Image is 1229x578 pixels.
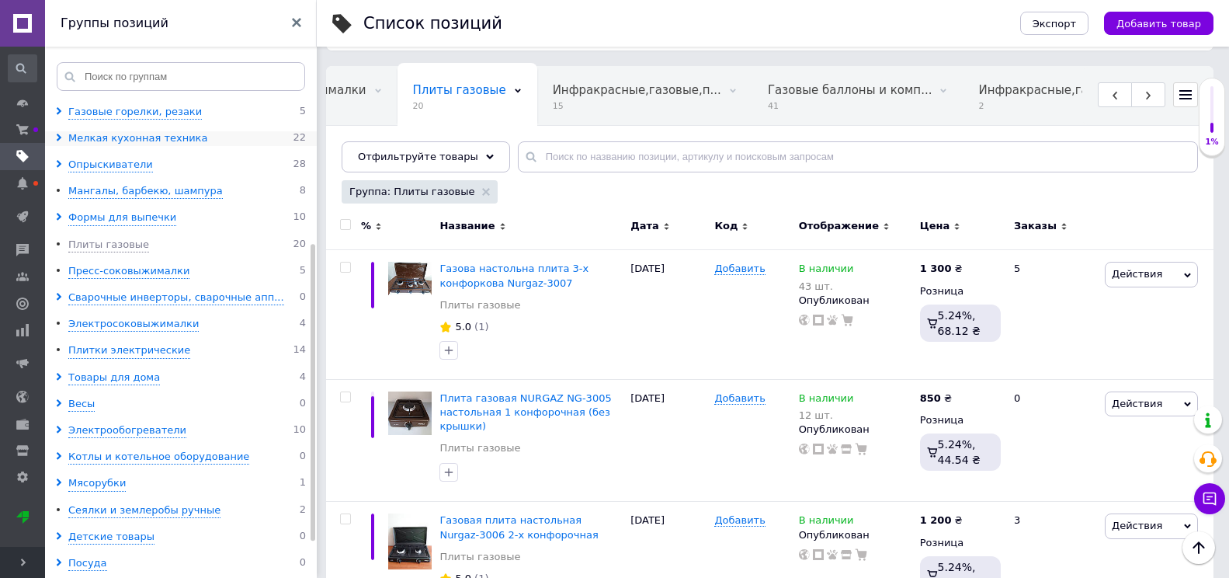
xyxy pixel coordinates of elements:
span: 5 [300,264,306,279]
span: 5.24%, 68.12 ₴ [938,309,981,337]
div: ₴ [920,262,963,276]
span: 20 [293,238,306,252]
span: 0 [300,556,306,571]
div: Детские товары [68,530,154,545]
div: 43 шт. [799,280,854,292]
div: Газовые горелки, резаки [68,105,202,120]
span: В наличии [799,392,854,409]
span: 41 [768,100,932,112]
div: Электросоковыжималки [68,317,199,332]
span: Название [439,219,495,233]
span: В наличии [799,514,854,531]
div: 5 [1005,250,1101,379]
a: Плиты газовые [439,550,520,564]
span: 5 [300,105,306,120]
span: 1 [300,476,306,491]
div: Инфракрасные,газовые,пьезо-горелки, [963,67,1178,126]
span: 2 [300,503,306,518]
span: Код [714,219,738,233]
a: Газова настольна плита 3-х конфоркова Nurgaz-3007 [439,263,588,288]
div: Посуда [68,556,107,571]
div: Опубликован [799,294,912,308]
div: Инфракрасные,газовые,пьезо-горелки, [537,67,752,126]
span: Действия [1112,268,1162,280]
span: 4 [300,371,306,385]
div: Мелкая кухонная техника [68,131,207,146]
span: 0 [300,397,306,412]
b: 1 300 [920,263,952,274]
span: Пресс-соковыжималки [226,83,366,97]
div: [DATE] [627,250,710,379]
div: ₴ [920,514,963,528]
span: 0 [300,450,306,465]
div: Формы для выпечки [68,211,176,225]
span: 15 [553,100,721,112]
span: Действия [1112,398,1162,409]
div: Мангалы, барбекю, шампура [68,184,223,199]
span: 22 [293,131,306,146]
div: Плиты газовые [68,238,149,252]
span: 20 [413,100,506,112]
span: Добавить [714,392,765,405]
button: Добавить товар [1104,12,1213,35]
div: ₴ [920,392,952,406]
div: Плитки электрические [68,343,190,358]
div: Товары для дома [68,371,160,385]
button: Экспорт [1020,12,1088,35]
span: 5.0 [455,321,471,333]
div: Электрообогреватели [68,423,186,438]
span: 2 [978,100,1147,112]
span: В наличии [799,263,854,279]
div: Список позиций [363,16,502,32]
span: Добавить [714,514,765,527]
span: 14 [293,343,306,358]
img: Плита газовая NURGAZ NG-3005 настольная 1 конфорочная (без крышки) [388,392,432,435]
span: 28 [293,158,306,172]
div: Опрыскиватели [68,158,153,172]
span: 10 [293,423,306,438]
span: Экспорт [1033,18,1076,30]
span: Дата [630,219,659,233]
span: (1) [474,321,488,333]
span: Цена [920,219,950,233]
span: Добавить товар [1116,18,1201,30]
span: 0 [300,291,306,305]
span: 0 [300,530,306,545]
div: Котлы и котельное оборудование [68,450,249,465]
span: Отображение [799,219,879,233]
span: Группа: Плиты газовые [349,185,474,199]
div: Газовые баллоны и комплектующие [752,67,963,126]
button: Чат с покупателем [1194,483,1225,514]
input: Поиск по группам [57,62,305,91]
span: 5.24%, 44.54 ₴ [938,438,981,466]
div: Розница [920,536,1001,550]
a: Плита газовая NURGAZ NG-3005 настольная 1 конфорочная (без крышки) [439,392,611,432]
span: % [361,219,371,233]
span: 8 [300,184,306,199]
span: 10 [293,211,306,225]
span: 4 [300,317,306,332]
div: Розница [920,413,1001,427]
button: Наверх [1182,531,1215,564]
span: Добавить [714,263,765,275]
b: 850 [920,392,941,404]
span: Заказы [1014,219,1057,233]
div: Сварочные инверторы, сварочные апп... [68,291,284,305]
a: Газовая плита настольная Nurgaz-3006 2-х конфорочная [439,514,598,540]
a: Плиты газовые [439,441,520,455]
div: Опубликован [799,528,912,542]
span: Газовые баллоны и комп... [768,83,932,97]
div: [DATE] [627,379,710,502]
div: Розница [920,284,1001,298]
span: Инфракрасные,газовые,п... [553,83,721,97]
img: Газовая плита настольная Nurgaz-3006 2-х конфорочная [388,514,432,569]
div: Мясорубки [68,476,126,491]
div: Весы [68,397,95,412]
div: Сеялки и землеробы ручные [68,503,220,518]
div: 12 шт. [799,409,854,421]
span: Отфильтруйте товары [358,151,478,162]
input: Поиск по названию позиции, артикулу и поисковым запросам [518,141,1198,172]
